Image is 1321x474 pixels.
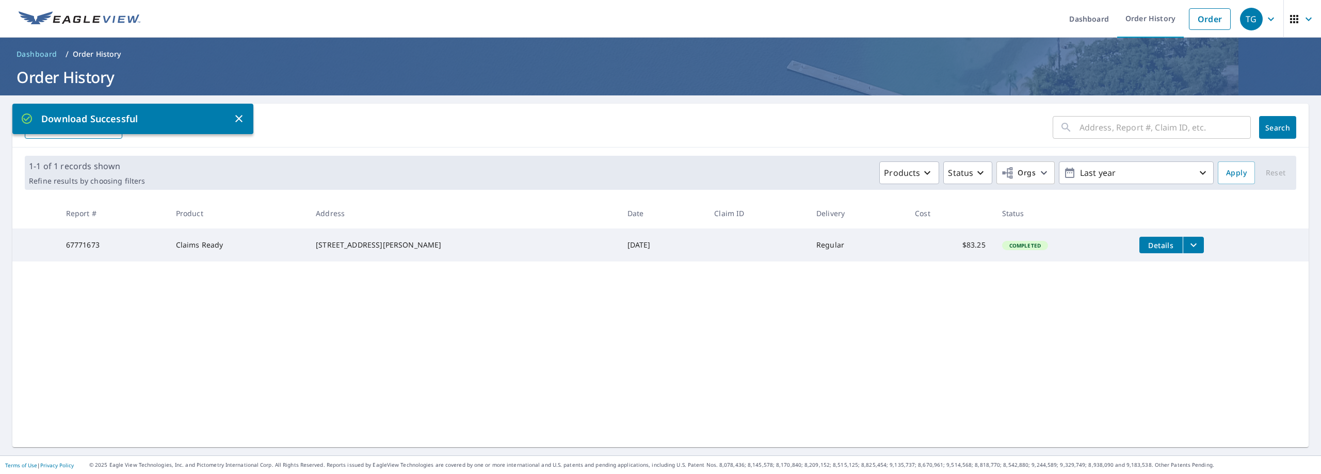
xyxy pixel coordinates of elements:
[619,228,706,261] td: [DATE]
[808,198,907,228] th: Delivery
[706,198,808,228] th: Claim ID
[1226,167,1247,179] span: Apply
[1183,237,1204,253] button: filesDropdownBtn-67771673
[308,198,619,228] th: Address
[1146,240,1177,250] span: Details
[1189,8,1231,30] a: Order
[66,48,69,60] li: /
[1080,113,1251,142] input: Address, Report #, Claim ID, etc.
[879,161,939,184] button: Products
[1267,123,1288,133] span: Search
[907,198,994,228] th: Cost
[58,198,168,228] th: Report #
[808,228,907,261] td: Regular
[1139,237,1183,253] button: detailsBtn-67771673
[1218,161,1255,184] button: Apply
[5,462,37,469] a: Terms of Use
[19,11,140,27] img: EV Logo
[17,49,57,59] span: Dashboard
[619,198,706,228] th: Date
[73,49,121,59] p: Order History
[89,461,1316,469] p: © 2025 Eagle View Technologies, Inc. and Pictometry International Corp. All Rights Reserved. Repo...
[1240,8,1263,30] div: TG
[1259,116,1296,139] button: Search
[29,176,145,186] p: Refine results by choosing filters
[5,462,74,468] p: |
[168,228,308,261] td: Claims Ready
[21,112,233,126] p: Download Successful
[12,46,61,62] a: Dashboard
[1059,161,1214,184] button: Last year
[58,228,168,261] td: 67771673
[12,67,1309,88] h1: Order History
[994,198,1131,228] th: Status
[168,198,308,228] th: Product
[29,160,145,172] p: 1-1 of 1 records shown
[907,228,994,261] td: $83.25
[1076,164,1197,182] p: Last year
[1001,167,1036,179] span: Orgs
[884,167,920,179] p: Products
[12,46,1309,62] nav: breadcrumb
[40,462,74,469] a: Privacy Policy
[943,161,992,184] button: Status
[1003,242,1047,249] span: Completed
[996,161,1055,184] button: Orgs
[316,240,611,250] div: [STREET_ADDRESS][PERSON_NAME]
[948,167,973,179] p: Status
